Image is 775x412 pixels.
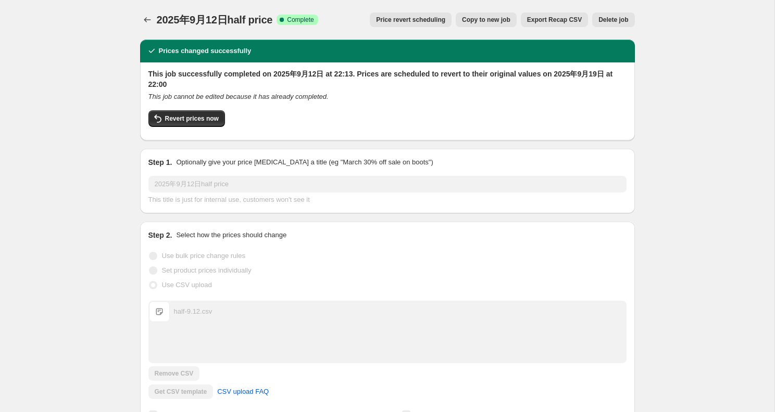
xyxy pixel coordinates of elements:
[527,16,582,24] span: Export Recap CSV
[165,114,219,123] span: Revert prices now
[176,157,433,168] p: Optionally give your price [MEDICAL_DATA] a title (eg "March 30% off sale on boots")
[287,16,314,24] span: Complete
[157,14,273,25] span: 2025年9月12日half price
[148,196,310,203] span: This title is just for internal use, customers won't see it
[462,16,510,24] span: Copy to new job
[217,387,269,397] span: CSV upload FAQ
[140,12,155,27] button: Price change jobs
[148,230,172,240] h2: Step 2.
[592,12,634,27] button: Delete job
[148,69,627,89] h2: This job successfully completed on 2025年9月12日 at 22:13. Prices are scheduled to revert to their o...
[148,110,225,127] button: Revert prices now
[174,306,213,317] div: half-9.12.csv
[370,12,452,27] button: Price revert scheduling
[598,16,628,24] span: Delete job
[211,383,275,400] a: CSV upload FAQ
[148,93,329,100] i: This job cannot be edited because it has already completed.
[176,230,286,240] p: Select how the prices should change
[376,16,445,24] span: Price revert scheduling
[521,12,588,27] button: Export Recap CSV
[456,12,517,27] button: Copy to new job
[162,252,245,260] span: Use bulk price change rules
[148,157,172,168] h2: Step 1.
[162,281,212,289] span: Use CSV upload
[148,176,627,192] input: 30% off holiday sale
[159,46,252,56] h2: Prices changed successfully
[162,266,252,274] span: Set product prices individually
